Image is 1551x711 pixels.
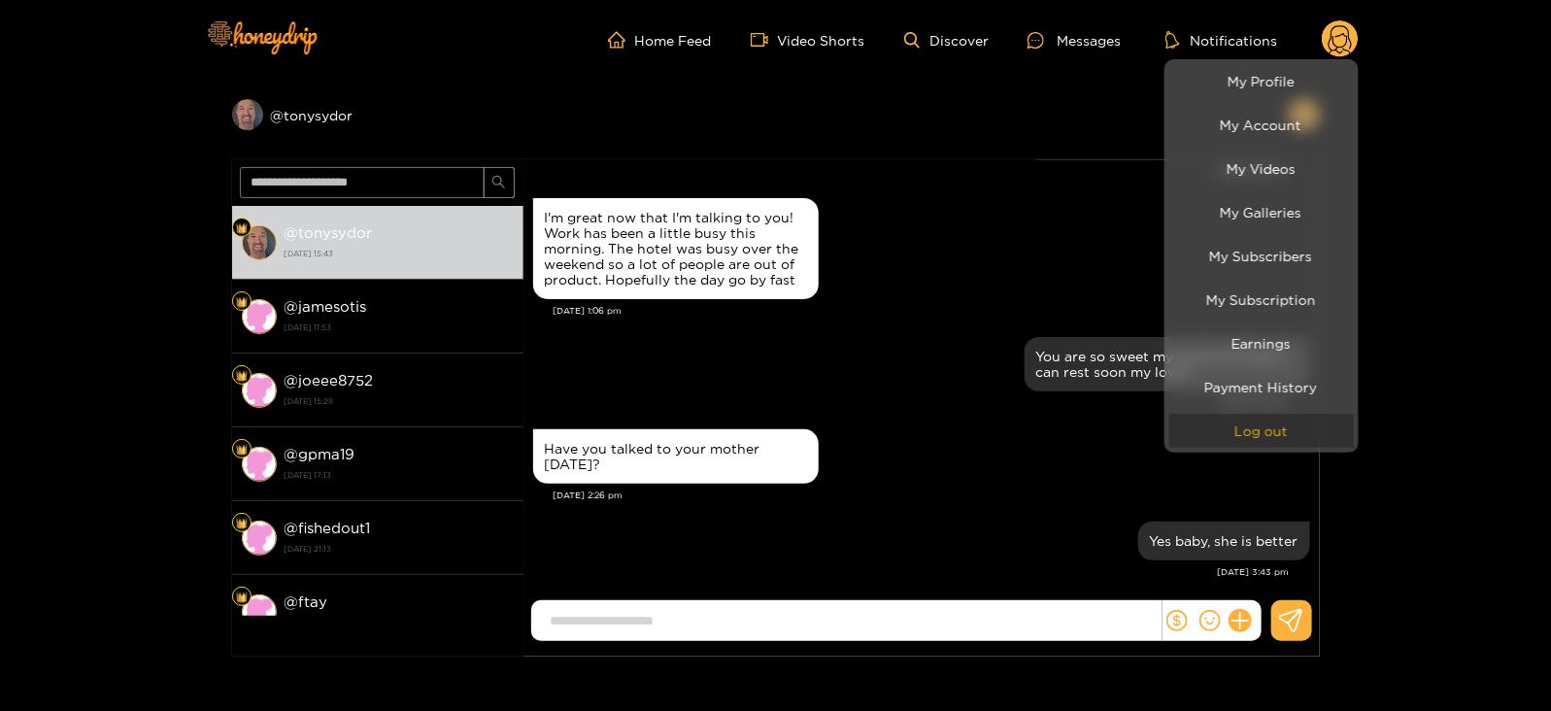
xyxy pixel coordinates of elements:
[1169,414,1354,448] button: Log out
[1169,239,1354,273] a: My Subscribers
[1169,152,1354,186] a: My Videos
[1169,195,1354,229] a: My Galleries
[1169,370,1354,404] a: Payment History
[1169,64,1354,98] a: My Profile
[1169,283,1354,317] a: My Subscription
[1169,326,1354,360] a: Earnings
[1169,108,1354,142] a: My Account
